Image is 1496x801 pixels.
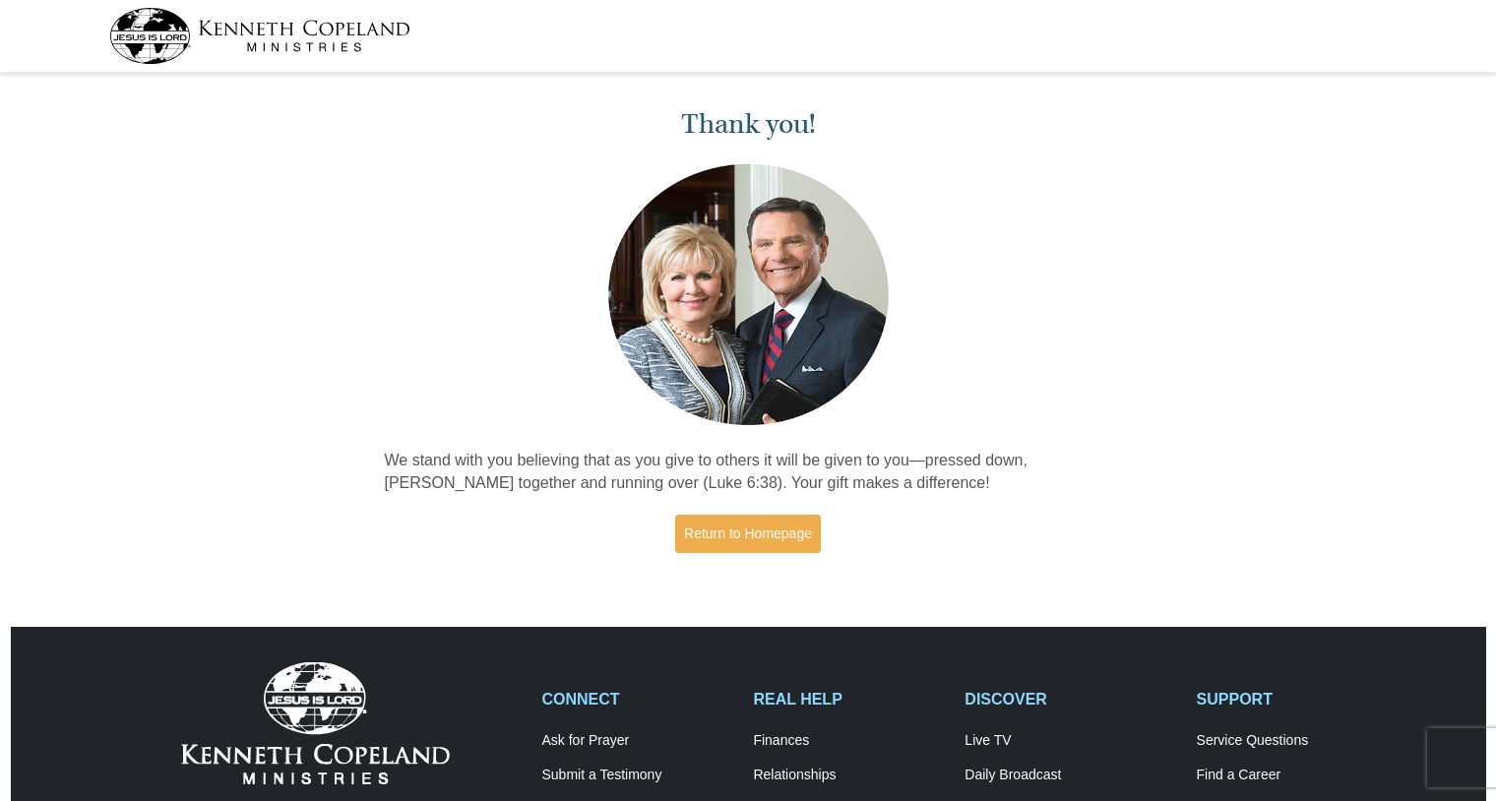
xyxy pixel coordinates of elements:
[965,690,1175,709] h2: DISCOVER
[1197,767,1388,784] a: Find a Career
[385,108,1112,141] h1: Thank you!
[1197,690,1388,709] h2: SUPPORT
[385,450,1112,495] p: We stand with you believing that as you give to others it will be given to you—pressed down, [PER...
[542,690,733,709] h2: CONNECT
[603,159,894,430] img: Kenneth and Gloria
[675,515,821,553] a: Return to Homepage
[542,732,733,750] a: Ask for Prayer
[753,690,944,709] h2: REAL HELP
[109,8,410,64] img: kcm-header-logo.svg
[542,767,733,784] a: Submit a Testimony
[753,732,944,750] a: Finances
[181,662,450,784] img: Kenneth Copeland Ministries
[965,732,1175,750] a: Live TV
[1197,732,1388,750] a: Service Questions
[965,767,1175,784] a: Daily Broadcast
[753,767,944,784] a: Relationships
